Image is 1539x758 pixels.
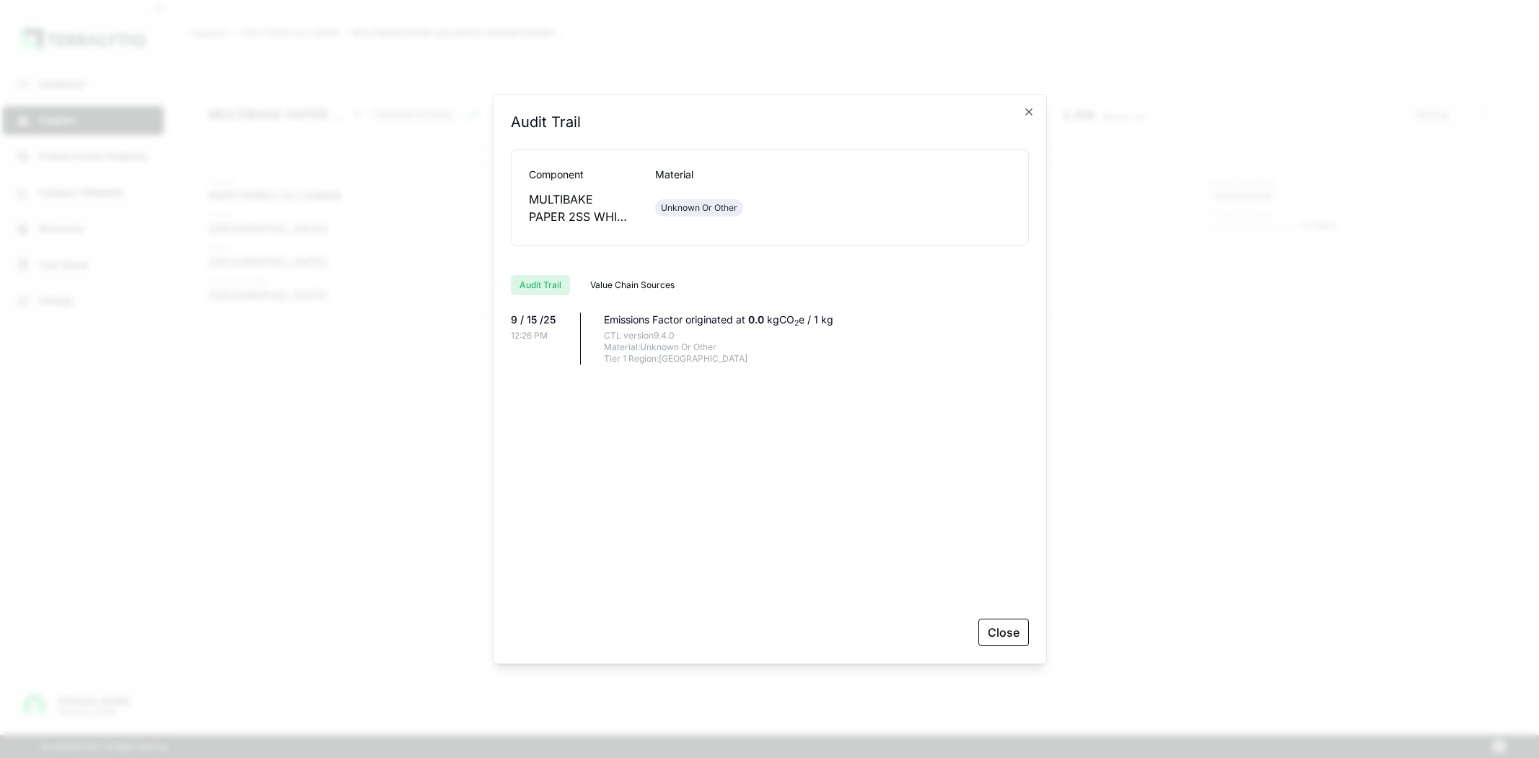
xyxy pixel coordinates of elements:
[529,167,632,182] div: Component
[582,275,683,295] button: Value Chain Sources
[529,191,632,225] div: MULTIBAKE PAPER 2SS WHITE 39GSMX760MM
[978,619,1029,646] button: Close
[511,275,570,295] button: Audit Trail
[604,330,1029,341] div: CTL version 9.4.0
[604,313,1029,327] div: Emissions Factor originated at kgCO e / 1 kg
[511,313,569,327] div: 9 / 15 /25
[661,202,737,214] div: Unknown Or Other
[511,112,581,132] h2: Audit Trail
[748,313,767,326] span: 0.0
[511,330,569,341] div: 12:26 PM
[655,167,758,182] div: Material
[511,263,1029,295] div: RFI tabs
[794,318,799,328] sub: 2
[604,353,1029,365] div: Tier 1 Region: [GEOGRAPHIC_DATA]
[604,341,1029,353] div: Material: Unknown Or Other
